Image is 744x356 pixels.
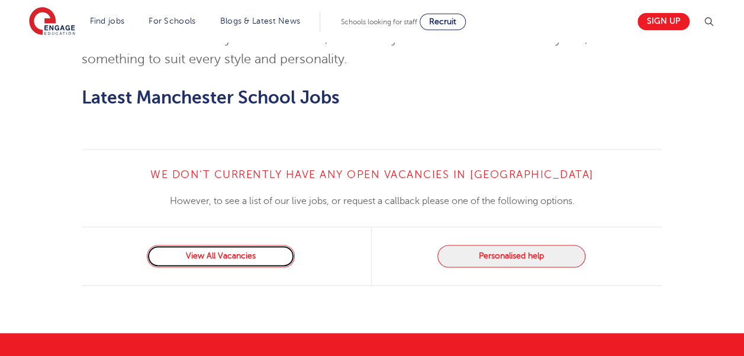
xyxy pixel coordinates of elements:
p: However, to see a list of our live jobs, or request a callback please one of the following options. [82,193,662,209]
h2: Latest Manchester School Jobs [82,88,662,108]
a: For Schools [149,17,195,25]
a: Sign up [637,13,690,30]
a: View All Vacancies [147,245,295,267]
img: Engage Education [29,7,75,37]
a: Recruit [420,14,466,30]
span: Recruit [429,17,456,26]
h4: We don’t currently have any open vacancies in [GEOGRAPHIC_DATA] [82,167,662,182]
span: Schools looking for staff [341,18,417,26]
a: Find jobs [90,17,125,25]
button: Personalised help [437,245,585,267]
a: Blogs & Latest News [220,17,301,25]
